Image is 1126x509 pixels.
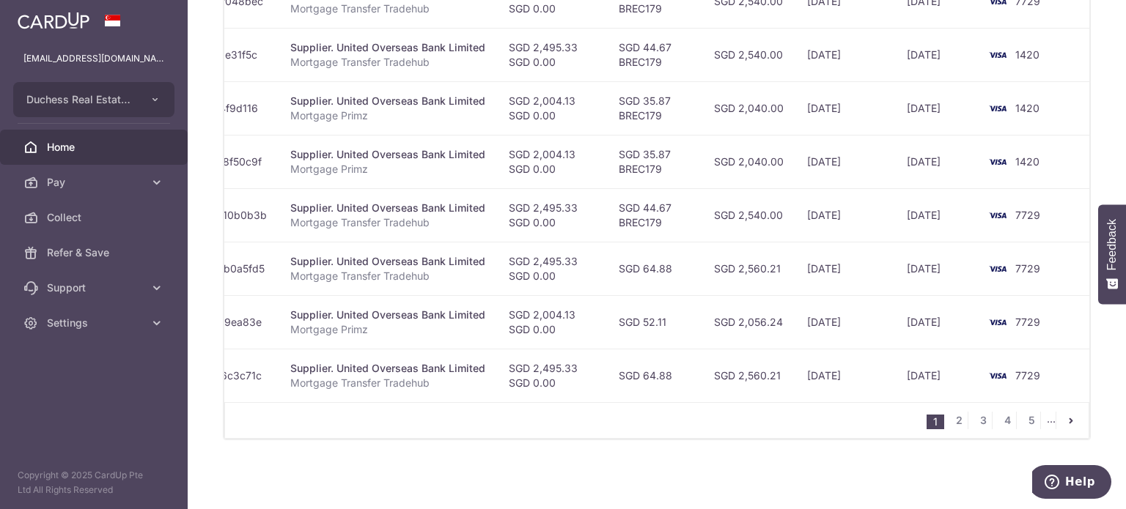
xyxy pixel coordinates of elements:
p: Mortgage Primz [290,162,485,177]
td: [DATE] [895,349,979,402]
span: 1420 [1015,48,1039,61]
div: Supplier. United Overseas Bank Limited [290,361,485,376]
span: Refer & Save [47,245,144,260]
span: Collect [47,210,144,225]
span: Feedback [1105,219,1119,270]
img: Bank Card [983,207,1012,224]
iframe: Opens a widget where you can find more information [1032,465,1111,502]
td: [DATE] [795,188,895,242]
div: Supplier. United Overseas Bank Limited [290,308,485,322]
td: SGD 64.88 [607,242,702,295]
div: Supplier. United Overseas Bank Limited [290,254,485,269]
td: [DATE] [895,81,979,135]
span: Support [47,280,144,295]
li: 1 [927,415,944,429]
div: Supplier. United Overseas Bank Limited [290,201,485,215]
p: Mortgage Transfer Tradehub [290,55,485,70]
p: Mortgage Transfer Tradehub [290,376,485,390]
img: CardUp [18,12,89,29]
img: Bank Card [983,313,1012,331]
span: Duchess Real Estate Investment Pte Ltd [26,92,135,107]
button: Feedback - Show survey [1098,204,1126,304]
img: Bank Card [983,260,1012,278]
li: ... [1047,412,1056,429]
span: 7729 [1015,316,1040,328]
span: 7729 [1015,262,1040,275]
img: Bank Card [983,153,1012,171]
td: [DATE] [795,81,895,135]
div: Supplier. United Overseas Bank Limited [290,94,485,108]
img: Bank Card [983,367,1012,384]
td: SGD 44.67 BREC179 [607,188,702,242]
td: SGD 35.87 BREC179 [607,135,702,188]
td: [DATE] [895,135,979,188]
a: 3 [974,412,992,429]
td: [DATE] [895,242,979,295]
td: SGD 2,560.21 [702,242,795,295]
p: Mortgage Transfer Tradehub [290,269,485,283]
td: [DATE] [795,135,895,188]
p: Mortgage Transfer Tradehub [290,215,485,230]
p: [EMAIL_ADDRESS][DOMAIN_NAME] [23,51,164,66]
button: Duchess Real Estate Investment Pte Ltd [13,82,174,117]
a: 2 [950,412,968,429]
td: SGD 2,495.33 SGD 0.00 [497,188,607,242]
td: SGD 2,004.13 SGD 0.00 [497,81,607,135]
div: Supplier. United Overseas Bank Limited [290,147,485,162]
span: 1420 [1015,155,1039,168]
img: Bank Card [983,100,1012,117]
td: [DATE] [895,188,979,242]
td: SGD 2,040.00 [702,81,795,135]
span: Settings [47,316,144,330]
td: [DATE] [795,295,895,349]
p: Mortgage Primz [290,322,485,337]
img: Bank Card [983,46,1012,64]
td: SGD 2,540.00 [702,28,795,81]
td: [DATE] [795,349,895,402]
td: [DATE] [795,242,895,295]
td: SGD 2,004.13 SGD 0.00 [497,135,607,188]
td: SGD 2,040.00 [702,135,795,188]
nav: pager [927,403,1089,438]
span: 1420 [1015,102,1039,114]
td: SGD 64.88 [607,349,702,402]
p: Mortgage Transfer Tradehub [290,1,485,16]
td: SGD 35.87 BREC179 [607,81,702,135]
td: [DATE] [795,28,895,81]
span: Home [47,140,144,155]
td: SGD 2,495.33 SGD 0.00 [497,242,607,295]
span: 7729 [1015,209,1040,221]
td: SGD 2,560.21 [702,349,795,402]
a: 4 [998,412,1016,429]
td: SGD 2,540.00 [702,188,795,242]
span: Pay [47,175,144,190]
td: SGD 2,495.33 SGD 0.00 [497,349,607,402]
td: SGD 52.11 [607,295,702,349]
td: SGD 44.67 BREC179 [607,28,702,81]
p: Mortgage Primz [290,108,485,123]
span: 7729 [1015,369,1040,382]
td: SGD 2,495.33 SGD 0.00 [497,28,607,81]
a: 5 [1023,412,1040,429]
td: [DATE] [895,295,979,349]
td: SGD 2,056.24 [702,295,795,349]
div: Supplier. United Overseas Bank Limited [290,40,485,55]
td: [DATE] [895,28,979,81]
td: SGD 2,004.13 SGD 0.00 [497,295,607,349]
